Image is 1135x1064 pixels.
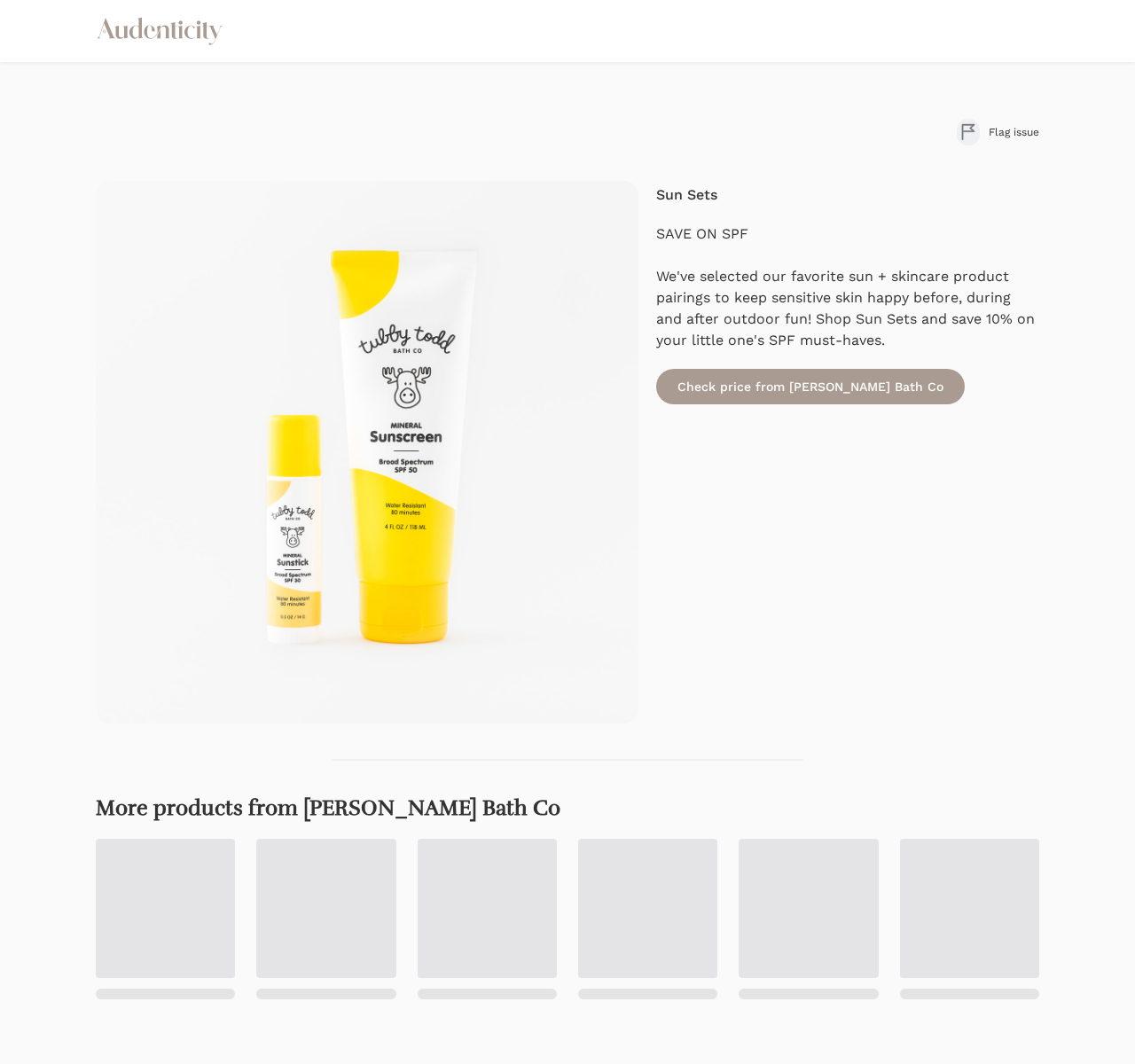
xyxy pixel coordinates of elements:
[96,181,638,724] img: Sun Sets
[989,125,1039,139] span: Flag issue
[96,796,1039,821] h2: More products from [PERSON_NAME] Bath Co
[656,369,965,404] a: Check price from [PERSON_NAME] Bath Co
[957,119,1039,145] button: Flag issue
[656,184,1039,206] h4: Sun Sets
[656,223,1039,351] div: SAVE ON SPF We've selected our favorite sun + skincare product pairings to keep sensitive skin ha...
